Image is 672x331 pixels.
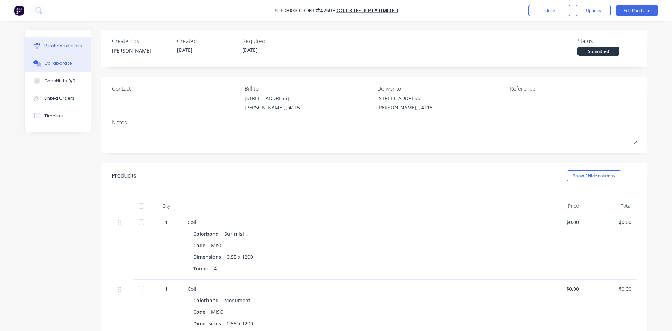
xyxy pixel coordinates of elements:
div: $0.00 [590,285,631,292]
div: Contact [112,84,239,93]
div: Linked Orders [44,95,75,102]
div: $0.00 [538,285,579,292]
div: Purchase details [44,43,82,49]
div: Created by [112,37,171,45]
div: [PERSON_NAME], , 4115 [377,104,433,111]
div: 0.55 x 1200 [227,318,253,329]
div: Bill to [245,84,372,93]
div: Collaborate [44,60,72,67]
div: Required [242,37,302,45]
div: $0.00 [590,219,631,226]
div: [STREET_ADDRESS] [245,95,300,102]
div: Timeline [44,113,63,119]
div: MISC [211,307,223,317]
div: Notes [112,118,637,126]
div: Total [584,199,637,213]
button: Close [528,5,570,16]
div: [PERSON_NAME], , 4115 [245,104,300,111]
div: Price [532,199,584,213]
button: Linked Orders [25,90,91,107]
div: [STREET_ADDRESS] [377,95,433,102]
div: Colorbond [193,295,222,305]
div: Deliver to [377,84,505,93]
div: MISC [211,240,223,250]
div: Status [577,37,637,45]
div: Products [112,172,136,180]
img: Factory [14,5,24,16]
button: Collaborate [25,55,91,72]
div: Coil [188,219,526,226]
button: Options [576,5,611,16]
div: Code [193,307,211,317]
button: Purchase details [25,37,91,55]
div: $0.00 [538,219,579,226]
div: Created [177,37,237,45]
div: Dimensions [193,252,227,262]
div: 4 [214,263,217,274]
div: Tonne [193,263,214,274]
div: 1 [156,285,176,292]
div: Colorbond [193,229,222,239]
button: Edit Purchase [616,5,658,16]
div: Surfmist [224,229,244,239]
div: Checklists 0/0 [44,78,75,84]
button: Show / Hide columns [567,170,621,181]
div: Dimensions [193,318,227,329]
button: Timeline [25,107,91,125]
a: Coil Steels Pty Limited [336,7,398,14]
div: Code [193,240,211,250]
div: 1 [156,219,176,226]
div: Qty [150,199,182,213]
div: Purchase Order #4259 - [274,7,336,14]
button: Checklists 0/0 [25,72,91,90]
div: Monument [224,295,250,305]
div: Reference [510,84,637,93]
div: [PERSON_NAME] [112,47,171,54]
div: Coil [188,285,526,292]
div: 0.55 x 1200 [227,252,253,262]
div: Submitted [577,47,619,56]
